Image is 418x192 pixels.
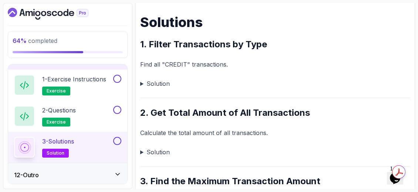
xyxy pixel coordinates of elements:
summary: Solution [140,78,410,89]
p: Find all "CREDIT" transactions. [140,59,410,70]
p: Calculate the total amount of all transactions. [140,128,410,138]
a: Dashboard [8,8,105,20]
span: solution [47,150,64,156]
p: 1 - Exercise Instructions [42,75,106,84]
p: 3 - Solutions [42,137,74,146]
iframe: chat widget [387,162,411,185]
h2: 1. Filter Transactions by Type [140,38,410,50]
summary: Solution [140,147,410,157]
h2: 2. Get Total Amount of All Transactions [140,107,410,119]
button: 1-Exercise Instructionsexercise [14,75,121,95]
button: 3-Solutionssolution [14,137,121,158]
span: completed [13,37,57,44]
button: 12-Outro [8,163,127,187]
span: 64 % [13,37,27,44]
p: 2 - Questions [42,106,76,115]
h3: 12 - Outro [14,171,39,179]
h1: Solutions [140,15,410,30]
button: 2-Questionsexercise [14,106,121,127]
span: exercise [47,119,66,125]
h2: 3. Find the Maximum Transaction Amount [140,175,410,187]
span: exercise [47,88,66,94]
